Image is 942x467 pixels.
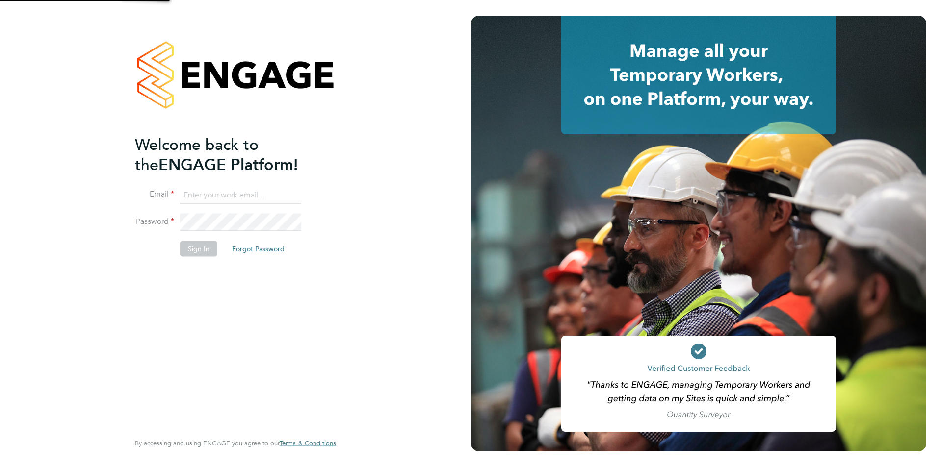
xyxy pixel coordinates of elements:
label: Email [135,189,174,199]
h2: ENGAGE Platform! [135,134,326,174]
input: Enter your work email... [180,186,301,204]
a: Terms & Conditions [280,440,336,447]
label: Password [135,217,174,227]
button: Forgot Password [224,241,292,257]
span: By accessing and using ENGAGE you agree to our [135,439,336,447]
button: Sign In [180,241,217,257]
span: Terms & Conditions [280,439,336,447]
span: Welcome back to the [135,135,259,174]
